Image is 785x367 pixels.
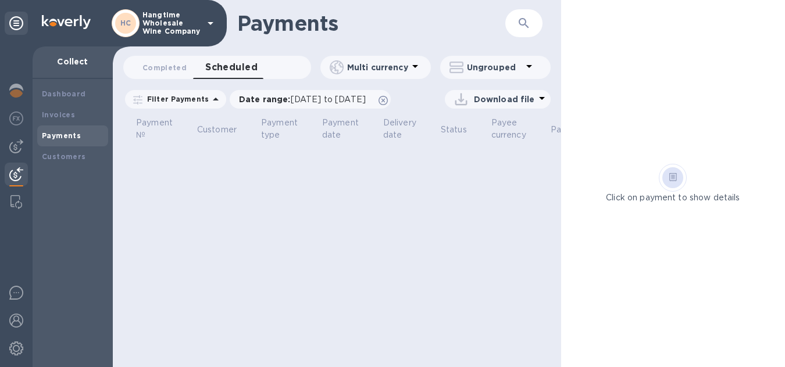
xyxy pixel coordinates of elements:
p: Payment type [261,117,298,141]
span: Customer [197,124,252,136]
p: Status [441,124,467,136]
b: HC [120,19,131,27]
span: Paid [551,124,584,136]
b: Customers [42,152,86,161]
p: Click on payment to show details [606,192,740,204]
span: Scheduled [205,59,258,75]
p: Payment № [136,117,173,141]
p: Payee currency [491,117,526,141]
p: Filter Payments [142,94,209,104]
span: Payment type [261,117,313,141]
img: Foreign exchange [9,111,23,125]
span: Payee currency [491,117,541,141]
span: Payment date [322,117,374,141]
span: Payment № [136,117,188,141]
h1: Payments [237,11,481,35]
p: Ungrouped [467,62,522,73]
p: Multi currency [347,62,408,73]
p: Collect [42,56,104,67]
p: Paid [551,124,569,136]
span: [DATE] to [DATE] [291,95,366,104]
p: Customer [197,124,237,136]
p: Hangtime Wholesale Wine Company [142,11,201,35]
div: Unpin categories [5,12,28,35]
span: Status [441,124,482,136]
span: Completed [142,62,187,74]
b: Dashboard [42,89,86,98]
p: Date range : [239,93,372,105]
div: Date range:[DATE] to [DATE] [230,90,391,109]
span: Delivery date [383,117,431,141]
b: Invoices [42,110,75,119]
p: Download file [474,93,535,105]
img: Logo [42,15,91,29]
p: Payment date [322,117,359,141]
p: Delivery date [383,117,416,141]
b: Payments [42,131,81,140]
